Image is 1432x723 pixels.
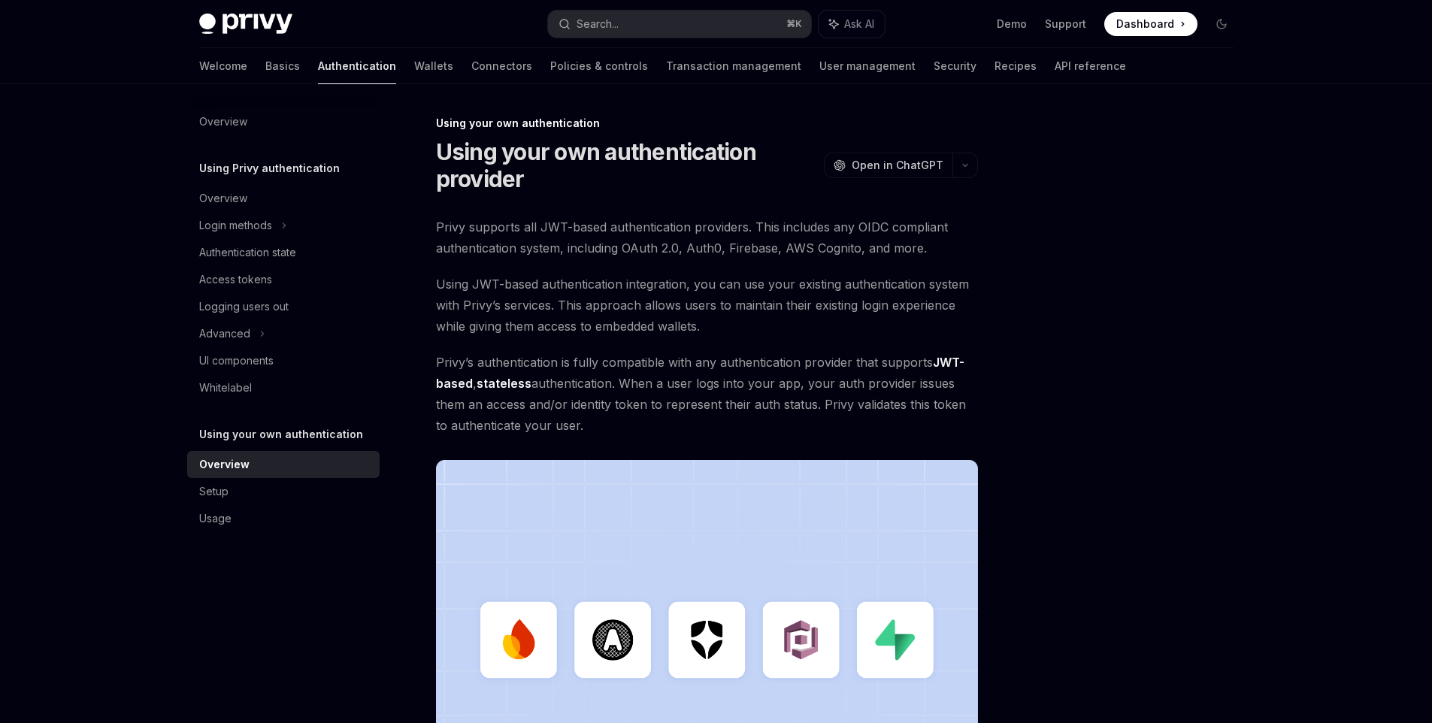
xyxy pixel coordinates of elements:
button: Search...⌘K [548,11,811,38]
span: Open in ChatGPT [852,158,943,173]
div: Search... [577,15,619,33]
h5: Using Privy authentication [199,159,340,177]
a: API reference [1055,48,1126,84]
button: Open in ChatGPT [824,153,952,178]
span: ⌘ K [786,18,802,30]
a: Connectors [471,48,532,84]
div: Usage [199,510,232,528]
span: Ask AI [844,17,874,32]
button: Toggle dark mode [1209,12,1234,36]
a: Whitelabel [187,374,380,401]
h1: Using your own authentication provider [436,138,818,192]
a: Recipes [995,48,1037,84]
span: Using JWT-based authentication integration, you can use your existing authentication system with ... [436,274,978,337]
a: User management [819,48,916,84]
div: Using your own authentication [436,116,978,131]
a: Logging users out [187,293,380,320]
span: Privy’s authentication is fully compatible with any authentication provider that supports , authe... [436,352,978,436]
a: Welcome [199,48,247,84]
a: Basics [265,48,300,84]
div: Whitelabel [199,379,252,397]
a: Access tokens [187,266,380,293]
span: Dashboard [1116,17,1174,32]
a: Overview [187,451,380,478]
div: Authentication state [199,244,296,262]
div: Overview [199,189,247,207]
a: Authentication [318,48,396,84]
button: Ask AI [819,11,885,38]
span: Privy supports all JWT-based authentication providers. This includes any OIDC compliant authentic... [436,216,978,259]
a: Support [1045,17,1086,32]
a: Security [934,48,976,84]
div: Advanced [199,325,250,343]
div: Logging users out [199,298,289,316]
div: Access tokens [199,271,272,289]
div: Login methods [199,216,272,234]
div: Setup [199,483,229,501]
a: Usage [187,505,380,532]
img: dark logo [199,14,292,35]
div: UI components [199,352,274,370]
a: Policies & controls [550,48,648,84]
h5: Using your own authentication [199,425,363,443]
div: Overview [199,113,247,131]
a: Overview [187,185,380,212]
div: Overview [199,455,250,473]
a: UI components [187,347,380,374]
a: Wallets [414,48,453,84]
a: Transaction management [666,48,801,84]
a: Authentication state [187,239,380,266]
a: stateless [477,376,531,392]
a: Dashboard [1104,12,1197,36]
a: Overview [187,108,380,135]
a: Setup [187,478,380,505]
a: Demo [997,17,1027,32]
